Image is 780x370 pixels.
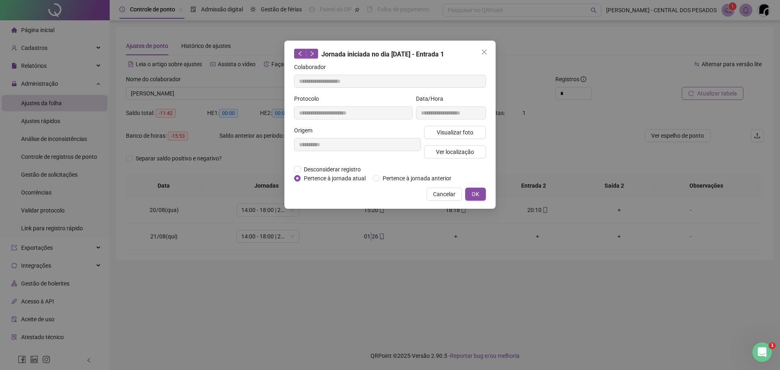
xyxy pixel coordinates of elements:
label: Protocolo [294,94,324,103]
span: close [481,49,487,55]
button: Ver localização [424,145,486,158]
button: right [306,49,318,58]
label: Colaborador [294,63,331,71]
span: Cancelar [433,190,455,199]
span: Visualizar foto [437,128,473,137]
span: Ver localização [436,147,474,156]
span: Pertence à jornada atual [301,174,369,183]
span: Desconsiderar registro [301,165,364,174]
span: left [297,51,303,56]
button: Cancelar [427,188,462,201]
button: left [294,49,306,58]
div: Jornada iniciada no dia [DATE] - Entrada 1 [294,49,486,59]
label: Origem [294,126,318,135]
span: OK [472,190,479,199]
span: 1 [769,342,776,349]
button: Close [478,45,491,58]
iframe: Intercom live chat [752,342,772,362]
span: Pertence à jornada anterior [379,174,455,183]
button: OK [465,188,486,201]
label: Data/Hora [416,94,448,103]
button: Visualizar foto [424,126,486,139]
span: right [309,51,315,56]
